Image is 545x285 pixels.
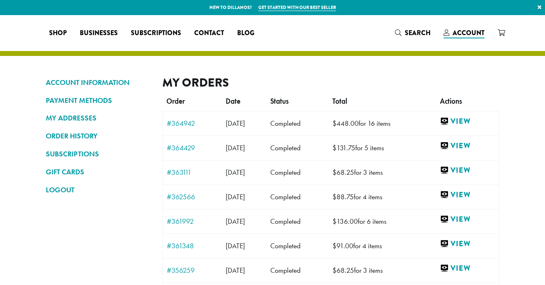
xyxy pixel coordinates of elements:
span: 136.00 [332,217,358,226]
a: View [440,165,495,176]
a: #364942 [167,120,218,127]
span: $ [332,168,336,177]
a: #363111 [167,169,218,176]
span: Date [226,97,240,106]
a: MY ADDRESSES [46,111,150,125]
a: View [440,190,495,200]
a: View [440,214,495,225]
a: ACCOUNT INFORMATION [46,76,150,89]
h2: My Orders [162,76,500,90]
a: #364429 [167,144,218,151]
span: 91.00 [332,241,353,250]
a: View [440,263,495,274]
span: $ [332,119,336,128]
td: Completed [266,111,328,136]
span: $ [332,241,336,250]
a: GIFT CARDS [46,165,150,179]
a: PAYMENT METHODS [46,94,150,107]
td: Completed [266,209,328,234]
span: [DATE] [226,217,245,226]
td: for 3 items [328,258,436,283]
td: Completed [266,136,328,160]
a: View [440,141,495,151]
span: Businesses [80,28,118,38]
td: for 3 items [328,160,436,185]
a: #362566 [167,193,218,200]
a: #356259 [167,267,218,274]
span: Contact [194,28,224,38]
span: [DATE] [226,266,245,275]
a: Search [388,26,437,40]
td: for 6 items [328,209,436,234]
span: $ [332,217,336,226]
a: View [440,116,495,127]
span: [DATE] [226,241,245,250]
span: [DATE] [226,119,245,128]
span: 68.25 [332,168,354,177]
span: [DATE] [226,192,245,201]
span: Order [166,97,185,106]
a: Shop [43,27,73,40]
span: $ [332,192,336,201]
span: $ [332,143,336,152]
span: Status [270,97,289,106]
a: Get started with our best seller [258,4,336,11]
a: LOGOUT [46,183,150,197]
td: Completed [266,258,328,283]
td: Completed [266,160,328,185]
td: for 16 items [328,111,436,136]
td: Completed [266,185,328,209]
a: View [440,239,495,249]
span: 448.00 [332,119,359,128]
td: for 5 items [328,136,436,160]
span: Subscriptions [131,28,181,38]
td: for 4 items [328,185,436,209]
a: SUBSCRIPTIONS [46,147,150,161]
span: Search [405,28,431,38]
span: [DATE] [226,168,245,177]
span: [DATE] [226,143,245,152]
span: Blog [237,28,254,38]
span: 131.75 [332,143,355,152]
a: #361992 [167,218,218,225]
td: Completed [266,234,328,258]
span: Shop [49,28,67,38]
span: Account [453,28,484,38]
td: for 4 items [328,234,436,258]
span: $ [332,266,336,275]
span: 88.75 [332,192,354,201]
span: 68.25 [332,266,354,275]
span: Total [332,97,347,106]
a: ORDER HISTORY [46,129,150,143]
span: Actions [440,97,462,106]
a: #361348 [167,242,218,249]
